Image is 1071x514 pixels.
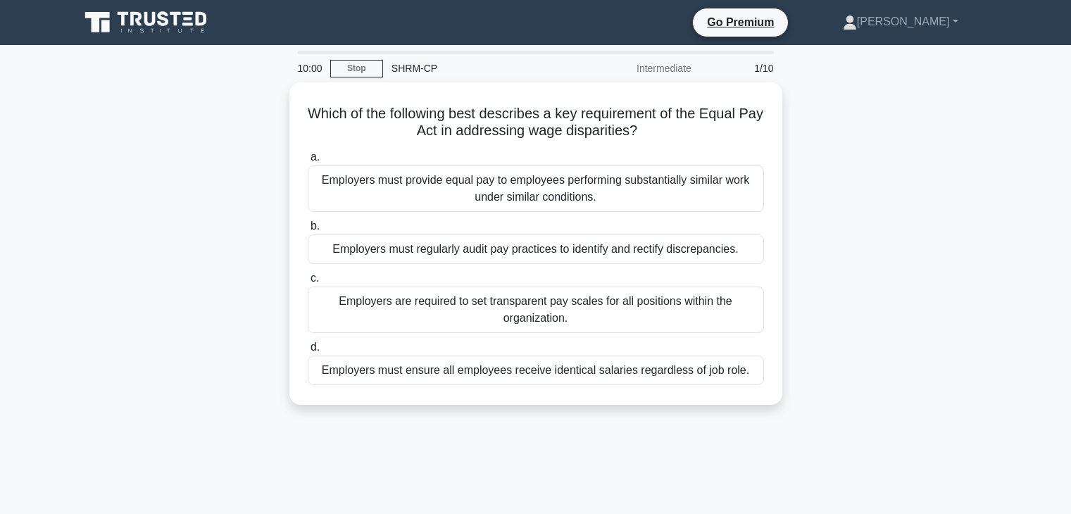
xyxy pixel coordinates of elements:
[308,356,764,385] div: Employers must ensure all employees receive identical salaries regardless of job role.
[308,287,764,333] div: Employers are required to set transparent pay scales for all positions within the organization.
[383,54,577,82] div: SHRM-CP
[809,8,992,36] a: [PERSON_NAME]
[577,54,700,82] div: Intermediate
[306,105,765,140] h5: Which of the following best describes a key requirement of the Equal Pay Act in addressing wage d...
[699,13,782,31] a: Go Premium
[700,54,782,82] div: 1/10
[308,165,764,212] div: Employers must provide equal pay to employees performing substantially similar work under similar...
[311,272,319,284] span: c.
[289,54,330,82] div: 10:00
[311,151,320,163] span: a.
[311,341,320,353] span: d.
[330,60,383,77] a: Stop
[308,234,764,264] div: Employers must regularly audit pay practices to identify and rectify discrepancies.
[311,220,320,232] span: b.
